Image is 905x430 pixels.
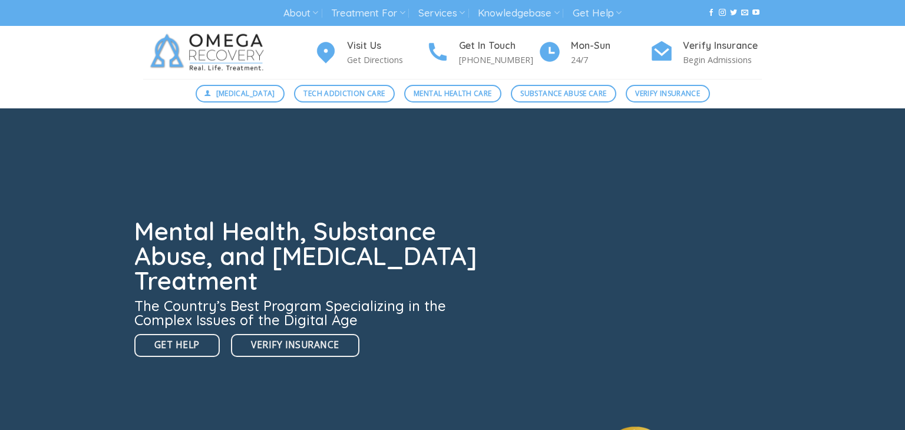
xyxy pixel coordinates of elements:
[143,26,276,79] img: Omega Recovery
[347,53,426,67] p: Get Directions
[626,85,710,102] a: Verify Insurance
[134,219,484,293] h1: Mental Health, Substance Abuse, and [MEDICAL_DATA] Treatment
[294,85,395,102] a: Tech Addiction Care
[331,2,405,24] a: Treatment For
[730,9,737,17] a: Follow on Twitter
[708,9,715,17] a: Follow on Facebook
[459,38,538,54] h4: Get In Touch
[314,38,426,67] a: Visit Us Get Directions
[741,9,748,17] a: Send us an email
[283,2,318,24] a: About
[418,2,465,24] a: Services
[752,9,759,17] a: Follow on YouTube
[571,53,650,67] p: 24/7
[196,85,285,102] a: [MEDICAL_DATA]
[134,334,220,357] a: Get Help
[478,2,559,24] a: Knowledgebase
[573,2,622,24] a: Get Help
[134,299,484,327] h3: The Country’s Best Program Specializing in the Complex Issues of the Digital Age
[635,88,700,99] span: Verify Insurance
[347,38,426,54] h4: Visit Us
[216,88,275,99] span: [MEDICAL_DATA]
[683,53,762,67] p: Begin Admissions
[404,85,501,102] a: Mental Health Care
[511,85,616,102] a: Substance Abuse Care
[571,38,650,54] h4: Mon-Sun
[650,38,762,67] a: Verify Insurance Begin Admissions
[303,88,385,99] span: Tech Addiction Care
[683,38,762,54] h4: Verify Insurance
[231,334,359,357] a: Verify Insurance
[251,338,339,352] span: Verify Insurance
[459,53,538,67] p: [PHONE_NUMBER]
[719,9,726,17] a: Follow on Instagram
[520,88,606,99] span: Substance Abuse Care
[414,88,491,99] span: Mental Health Care
[154,338,200,352] span: Get Help
[426,38,538,67] a: Get In Touch [PHONE_NUMBER]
